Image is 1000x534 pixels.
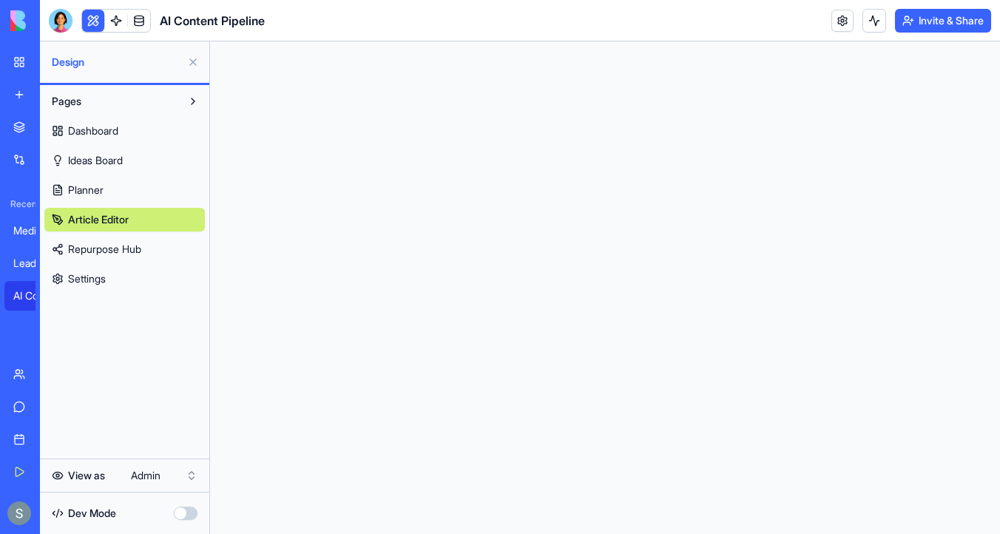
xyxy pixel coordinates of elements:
a: Repurpose Hub [44,237,205,261]
button: Invite & Share [895,9,991,33]
a: Article Editor [44,208,205,231]
a: Lead Enrichment Hub [4,249,64,278]
span: Repurpose Hub [68,242,141,257]
a: Medical Shift Manager [4,216,64,246]
span: Recent [4,198,36,210]
div: Lead Enrichment Hub [13,256,55,271]
span: Settings [68,271,106,286]
button: Pages [44,89,181,113]
a: AI Content Pipeline [4,281,64,311]
span: Dev Mode [68,506,116,521]
span: AI Content Pipeline [160,12,265,30]
a: Settings [44,267,205,291]
span: Article Editor [68,212,129,227]
span: Design [52,55,181,70]
a: Ideas Board [44,149,205,172]
img: logo [10,10,102,31]
a: Planner [44,178,205,202]
span: Pages [52,94,81,109]
img: ACg8ocKnDTHbS00rqwWSHQfXf8ia04QnQtz5EDX_Ef5UNrjqV-k=s96-c [7,501,31,525]
div: AI Content Pipeline [13,288,55,303]
span: Ideas Board [68,153,123,168]
span: View as [68,468,105,483]
a: Dashboard [44,119,205,143]
span: Dashboard [68,124,118,138]
div: Medical Shift Manager [13,223,55,238]
span: Planner [68,183,104,197]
